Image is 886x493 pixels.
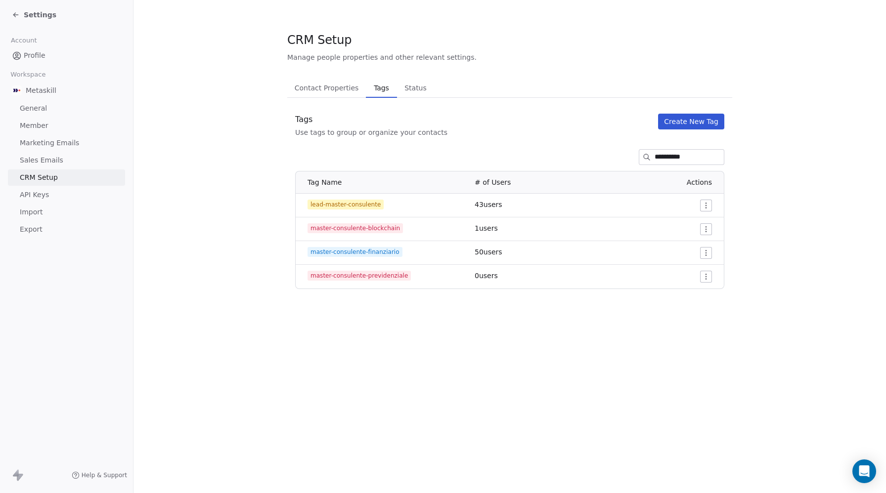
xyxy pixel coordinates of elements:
[20,155,63,165] span: Sales Emails
[8,221,125,238] a: Export
[291,81,363,95] span: Contact Properties
[20,190,49,200] span: API Keys
[308,178,342,186] span: Tag Name
[20,103,47,114] span: General
[308,223,403,233] span: master-consulente-blockchain
[687,178,712,186] span: Actions
[12,10,56,20] a: Settings
[295,114,447,125] div: Tags
[20,224,43,235] span: Export
[308,247,402,257] span: master-consulente-finanziario
[12,85,22,95] img: AVATAR%20METASKILL%20-%20Colori%20Positivo.png
[852,459,876,483] div: Open Intercom Messenger
[20,138,79,148] span: Marketing Emails
[20,207,43,217] span: Import
[6,33,41,48] span: Account
[8,169,125,186] a: CRM Setup
[8,204,125,220] a: Import
[26,85,56,95] span: Metaskill
[370,81,393,95] span: Tags
[20,172,58,183] span: CRM Setup
[24,50,45,61] span: Profile
[24,10,56,20] span: Settings
[475,248,502,256] span: 50 users
[8,152,125,168] a: Sales Emails
[475,201,502,208] span: 43 users
[8,135,125,151] a: Marketing Emails
[8,47,125,64] a: Profile
[658,114,724,129] button: Create New Tag
[287,33,352,47] span: CRM Setup
[475,224,498,232] span: 1 users
[82,471,127,479] span: Help & Support
[295,127,447,137] div: Use tags to group or organize your contacts
[308,200,384,209] span: lead-master-consulente
[20,121,48,131] span: Member
[287,52,477,62] span: Manage people properties and other relevant settings.
[308,271,411,281] span: master-consulente-previdenziale
[6,67,50,82] span: Workspace
[8,187,125,203] a: API Keys
[8,100,125,117] a: General
[475,272,498,280] span: 0 users
[8,118,125,134] a: Member
[400,81,431,95] span: Status
[72,471,127,479] a: Help & Support
[475,178,511,186] span: # of Users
